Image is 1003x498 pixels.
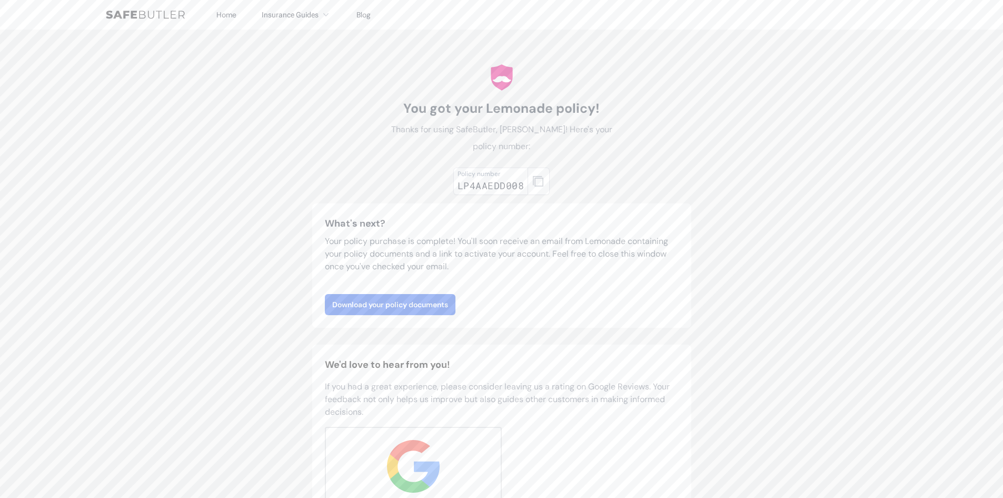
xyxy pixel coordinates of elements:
[458,170,524,178] div: Policy number
[356,10,371,19] a: Blog
[325,357,679,372] h2: We'd love to hear from you!
[325,294,455,315] a: Download your policy documents
[216,10,236,19] a: Home
[325,235,679,273] p: Your policy purchase is complete! You'll soon receive an email from Lemonade containing your poli...
[384,100,620,117] h1: You got your Lemonade policy!
[325,380,679,418] p: If you had a great experience, please consider leaving us a rating on Google Reviews. Your feedba...
[387,440,440,493] img: google.svg
[106,11,185,19] img: SafeButler Text Logo
[384,121,620,155] p: Thanks for using SafeButler, [PERSON_NAME]! Here's your policy number:
[458,178,524,193] div: LP4AAEDD008
[262,8,331,21] button: Insurance Guides
[325,216,679,231] h3: What's next?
